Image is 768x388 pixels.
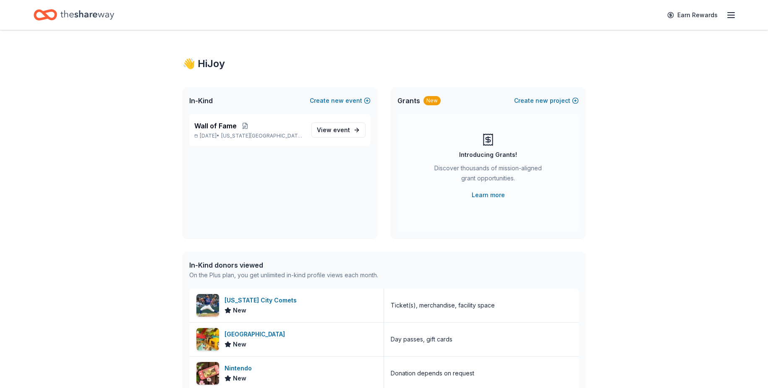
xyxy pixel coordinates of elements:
span: New [233,305,246,315]
a: Home [34,5,114,25]
div: On the Plus plan, you get unlimited in-kind profile views each month. [189,270,378,280]
div: Day passes, gift cards [391,334,452,344]
div: Discover thousands of mission-aligned grant opportunities. [431,163,545,187]
button: Createnewevent [310,96,371,106]
div: In-Kind donors viewed [189,260,378,270]
div: Ticket(s), merchandise, facility space [391,300,495,310]
img: Image for Nintendo [196,362,219,385]
div: [GEOGRAPHIC_DATA] [225,329,288,339]
span: In-Kind [189,96,213,106]
img: Image for Oklahoma City Comets [196,294,219,317]
span: New [233,339,246,349]
span: event [333,126,350,133]
span: new [331,96,344,106]
img: Image for OKANA Resort [196,328,219,351]
div: Introducing Grants! [459,150,517,160]
button: Createnewproject [514,96,579,106]
p: [DATE] • [194,133,305,139]
div: Nintendo [225,363,255,373]
div: 👋 Hi Joy [183,57,585,70]
span: Wall of Fame [194,121,237,131]
div: Donation depends on request [391,368,474,378]
div: New [423,96,441,105]
div: [US_STATE] City Comets [225,295,300,305]
a: Earn Rewards [662,8,723,23]
span: [US_STATE][GEOGRAPHIC_DATA], [GEOGRAPHIC_DATA] [221,133,305,139]
a: View event [311,122,366,138]
span: View [317,125,350,135]
span: Grants [397,96,420,106]
a: Learn more [472,190,505,200]
span: new [536,96,548,106]
span: New [233,373,246,383]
